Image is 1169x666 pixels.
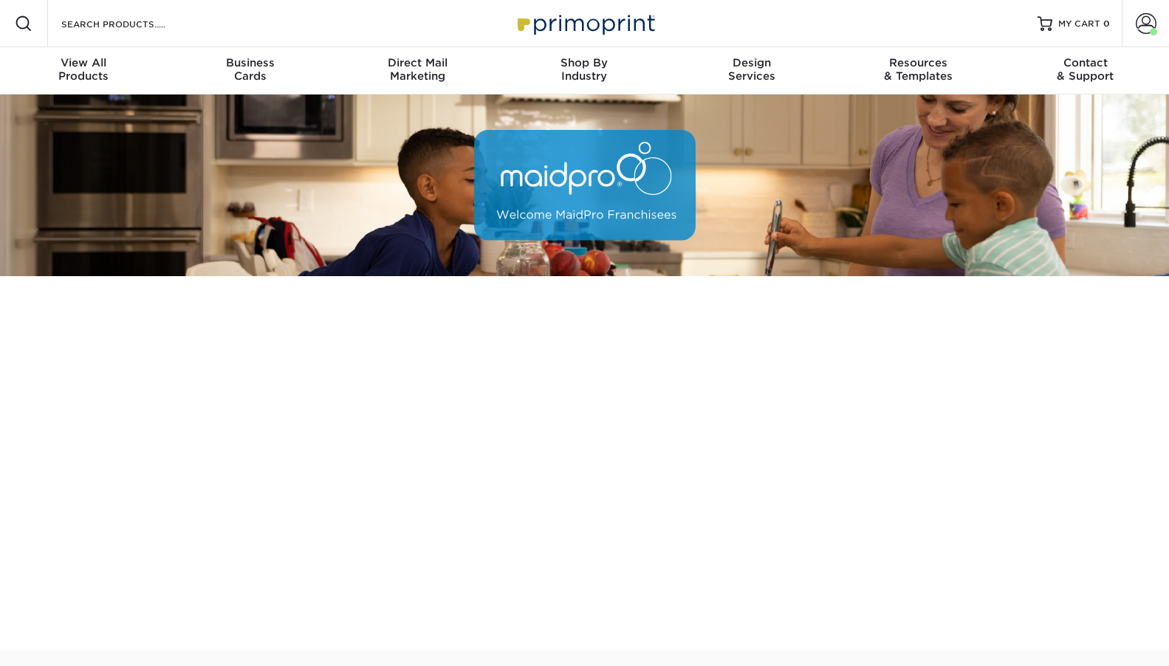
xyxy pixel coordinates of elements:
[60,15,204,32] input: SEARCH PRODUCTS.....
[334,56,501,83] div: Marketing
[1002,47,1169,95] a: Contact& Support
[835,47,1002,95] a: Resources& Templates
[474,130,696,241] img: MaidPro
[668,56,835,69] span: Design
[167,56,334,69] span: Business
[501,47,668,95] a: Shop ByIndustry
[668,56,835,83] div: Services
[835,56,1002,83] div: & Templates
[1058,18,1100,30] span: MY CART
[511,7,659,39] img: Primoprint
[668,47,835,95] a: DesignServices
[1103,18,1110,29] span: 0
[835,56,1002,69] span: Resources
[334,56,501,69] span: Direct Mail
[334,47,501,95] a: Direct MailMarketing
[167,47,334,95] a: BusinessCards
[501,56,668,69] span: Shop By
[1002,56,1169,83] div: & Support
[1002,56,1169,69] span: Contact
[167,56,334,83] div: Cards
[501,56,668,83] div: Industry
